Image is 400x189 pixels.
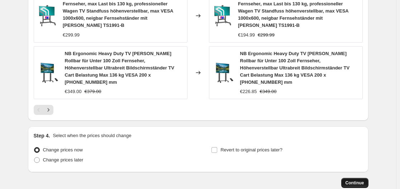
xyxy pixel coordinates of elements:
span: NB Ergonomic Heavy Duty TV [PERSON_NAME] Rollbar für Unter 100 Zoll Fernseher, Höhenverstellbar U... [240,51,350,85]
strike: €349.00 [260,88,277,95]
span: Change prices now [43,147,83,152]
div: €299.99 [63,31,80,39]
div: €226.85 [240,88,257,95]
button: Continue [341,178,368,188]
button: Next [43,105,53,115]
div: €349.00 [65,88,82,95]
nav: Pagination [34,105,53,115]
img: 71POr5WCJUL_80x.jpg [38,62,59,83]
span: Revert to original prices later? [220,147,282,152]
strike: €379.00 [85,88,101,95]
span: NB Ergonomic Heavy Duty TV [PERSON_NAME] Rollbar für Unter 100 Zoll Fernseher, Höhenverstellbar U... [65,51,175,85]
img: 71jMoO4MczL_80x.jpg [38,5,57,26]
p: Select when the prices should change [53,132,131,139]
strike: €299.99 [258,31,275,39]
img: 71jMoO4MczL_80x.jpg [213,5,233,26]
span: Change prices later [43,157,84,163]
img: 71POr5WCJUL_80x.jpg [213,62,234,83]
div: €194.99 [238,31,255,39]
h2: Step 4. [34,132,50,139]
span: Continue [346,180,364,186]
